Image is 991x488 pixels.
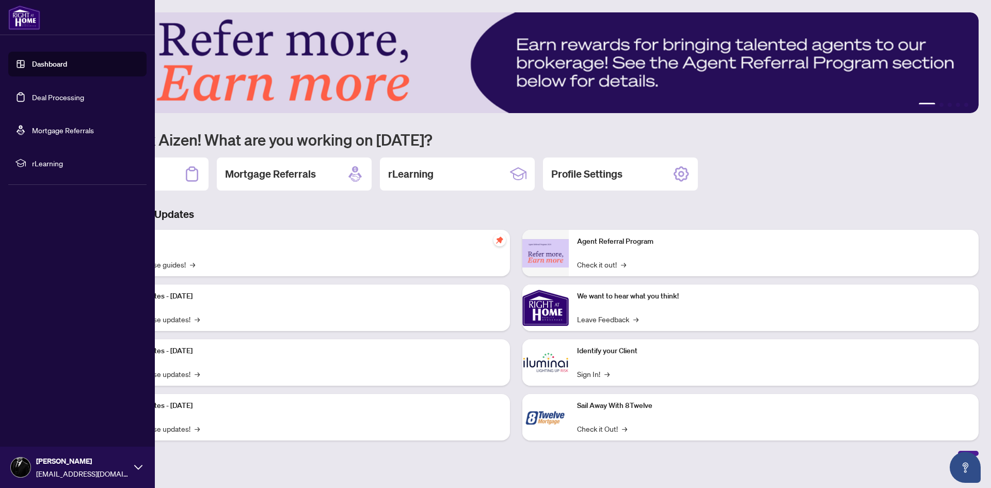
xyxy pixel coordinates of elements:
img: Sail Away With 8Twelve [522,394,569,440]
p: Platform Updates - [DATE] [108,291,502,302]
h2: Mortgage Referrals [225,167,316,181]
a: Check it out!→ [577,259,626,270]
span: → [633,313,638,325]
button: 5 [964,103,968,107]
a: Dashboard [32,59,67,69]
img: logo [8,5,40,30]
a: Check it Out!→ [577,423,627,434]
img: Agent Referral Program [522,239,569,267]
h2: Profile Settings [551,167,622,181]
h3: Brokerage & Industry Updates [54,207,979,222]
button: Open asap [950,452,981,483]
span: → [195,368,200,380]
span: [PERSON_NAME] [36,455,129,467]
a: Leave Feedback→ [577,313,638,325]
p: We want to hear what you think! [577,291,970,302]
span: → [604,368,610,380]
img: Profile Icon [11,458,30,477]
img: Slide 0 [54,12,979,113]
span: rLearning [32,158,139,169]
p: Self-Help [108,236,502,247]
h1: Welcome back Aizen! What are you working on [DATE]? [54,130,979,149]
button: 2 [939,103,944,107]
button: 4 [956,103,960,107]
span: → [195,313,200,325]
img: We want to hear what you think! [522,285,569,331]
h2: rLearning [388,167,434,181]
p: Platform Updates - [DATE] [108,345,502,357]
span: → [622,423,627,434]
span: → [621,259,626,270]
a: Deal Processing [32,92,84,102]
button: 3 [948,103,952,107]
span: [EMAIL_ADDRESS][DOMAIN_NAME] [36,468,129,479]
img: Identify your Client [522,339,569,386]
a: Sign In!→ [577,368,610,380]
button: 1 [919,103,935,107]
span: → [190,259,195,270]
a: Mortgage Referrals [32,125,94,135]
p: Platform Updates - [DATE] [108,400,502,412]
span: pushpin [493,234,506,246]
p: Agent Referral Program [577,236,970,247]
p: Sail Away With 8Twelve [577,400,970,412]
p: Identify your Client [577,345,970,357]
span: → [195,423,200,434]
